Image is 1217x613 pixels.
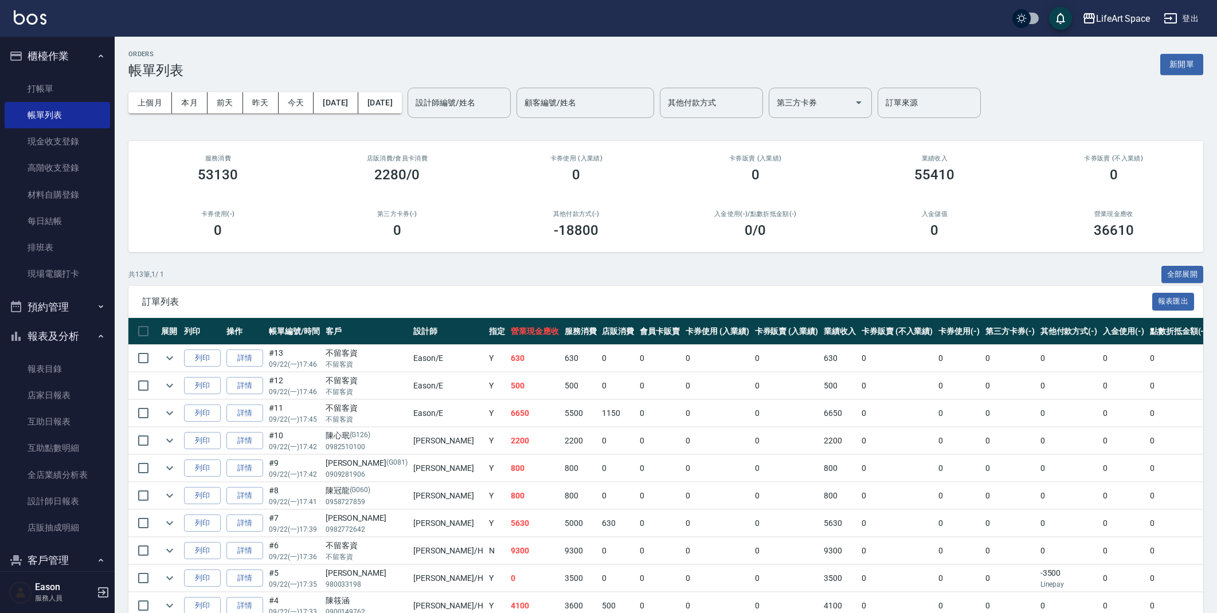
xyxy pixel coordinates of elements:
[326,414,408,425] p: 不留客資
[226,487,263,505] a: 詳情
[184,349,221,367] button: 列印
[226,459,263,477] a: 詳情
[410,400,486,427] td: Eason /E
[859,537,936,564] td: 0
[326,457,408,469] div: [PERSON_NAME]
[1160,58,1203,69] a: 新開單
[161,542,178,559] button: expand row
[508,345,562,372] td: 630
[683,482,752,509] td: 0
[859,400,936,427] td: 0
[936,510,983,537] td: 0
[226,542,263,560] a: 詳情
[266,537,323,564] td: #6
[683,318,752,345] th: 卡券使用 (入業績)
[859,427,936,454] td: 0
[486,427,508,454] td: Y
[599,427,637,454] td: 0
[599,537,637,564] td: 0
[752,537,821,564] td: 0
[322,155,474,162] h2: 店販消費 /會員卡消費
[269,469,320,480] p: 09/22 (一) 17:42
[161,432,178,449] button: expand row
[637,318,683,345] th: 會員卡販賣
[5,545,110,575] button: 客戶管理
[161,349,178,367] button: expand row
[266,510,323,537] td: #7
[486,510,508,537] td: Y
[562,318,600,345] th: 服務消費
[683,537,752,564] td: 0
[1147,565,1210,592] td: 0
[208,92,243,113] button: 前天
[410,565,486,592] td: [PERSON_NAME] /H
[745,222,766,238] h3: 0 /0
[637,510,683,537] td: 0
[936,372,983,399] td: 0
[683,400,752,427] td: 0
[226,569,263,587] a: 詳情
[410,372,486,399] td: Eason /E
[637,345,683,372] td: 0
[266,345,323,372] td: #13
[226,514,263,532] a: 詳情
[936,400,983,427] td: 0
[142,210,294,218] h2: 卡券使用(-)
[226,404,263,422] a: 詳情
[326,497,408,507] p: 0958727859
[5,356,110,382] a: 報表目錄
[599,455,637,482] td: 0
[821,482,859,509] td: 800
[562,565,600,592] td: 3500
[184,514,221,532] button: 列印
[859,482,936,509] td: 0
[269,442,320,452] p: 09/22 (一) 17:42
[326,442,408,452] p: 0982510100
[393,222,401,238] h3: 0
[1049,7,1072,30] button: save
[683,455,752,482] td: 0
[683,510,752,537] td: 0
[1161,266,1204,284] button: 全部展開
[562,372,600,399] td: 500
[410,537,486,564] td: [PERSON_NAME] /H
[936,345,983,372] td: 0
[269,497,320,507] p: 09/22 (一) 17:41
[599,372,637,399] td: 0
[508,372,562,399] td: 500
[683,372,752,399] td: 0
[983,318,1038,345] th: 第三方卡券(-)
[486,482,508,509] td: Y
[486,345,508,372] td: Y
[1038,455,1101,482] td: 0
[128,50,183,58] h2: ORDERS
[1040,579,1098,590] p: Linepay
[821,427,859,454] td: 2200
[1160,54,1203,75] button: 新開單
[859,565,936,592] td: 0
[508,318,562,345] th: 營業現金應收
[500,210,652,218] h2: 其他付款方式(-)
[142,155,294,162] h3: 服務消費
[1078,7,1155,30] button: LifeArt Space
[1038,155,1190,162] h2: 卡券販賣 (不入業績)
[350,430,371,442] p: (G126)
[184,459,221,477] button: 列印
[1038,400,1101,427] td: 0
[500,155,652,162] h2: 卡券使用 (入業績)
[128,92,172,113] button: 上個月
[326,469,408,480] p: 0909281906
[936,455,983,482] td: 0
[14,10,46,25] img: Logo
[599,565,637,592] td: 0
[266,318,323,345] th: 帳單編號/時間
[266,565,323,592] td: #5
[752,318,821,345] th: 卡券販賣 (入業績)
[983,565,1038,592] td: 0
[752,510,821,537] td: 0
[1159,8,1203,29] button: 登出
[821,400,859,427] td: 6650
[752,482,821,509] td: 0
[1038,427,1101,454] td: 0
[214,222,222,238] h3: 0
